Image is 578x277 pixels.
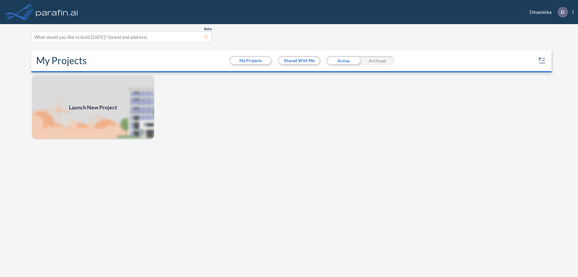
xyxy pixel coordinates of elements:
[35,6,79,18] img: logo
[561,9,564,15] p: D
[537,56,547,65] button: sort
[326,56,360,65] div: Active
[69,103,117,112] span: Launch New Project
[31,75,155,140] a: Launch New Project
[230,57,271,64] button: My Projects
[279,57,319,64] button: Shared With Me
[204,27,212,31] span: Beta
[31,75,155,140] img: add
[360,56,394,65] div: Archived
[521,7,573,17] div: Dinamicka
[36,55,87,66] h2: My Projects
